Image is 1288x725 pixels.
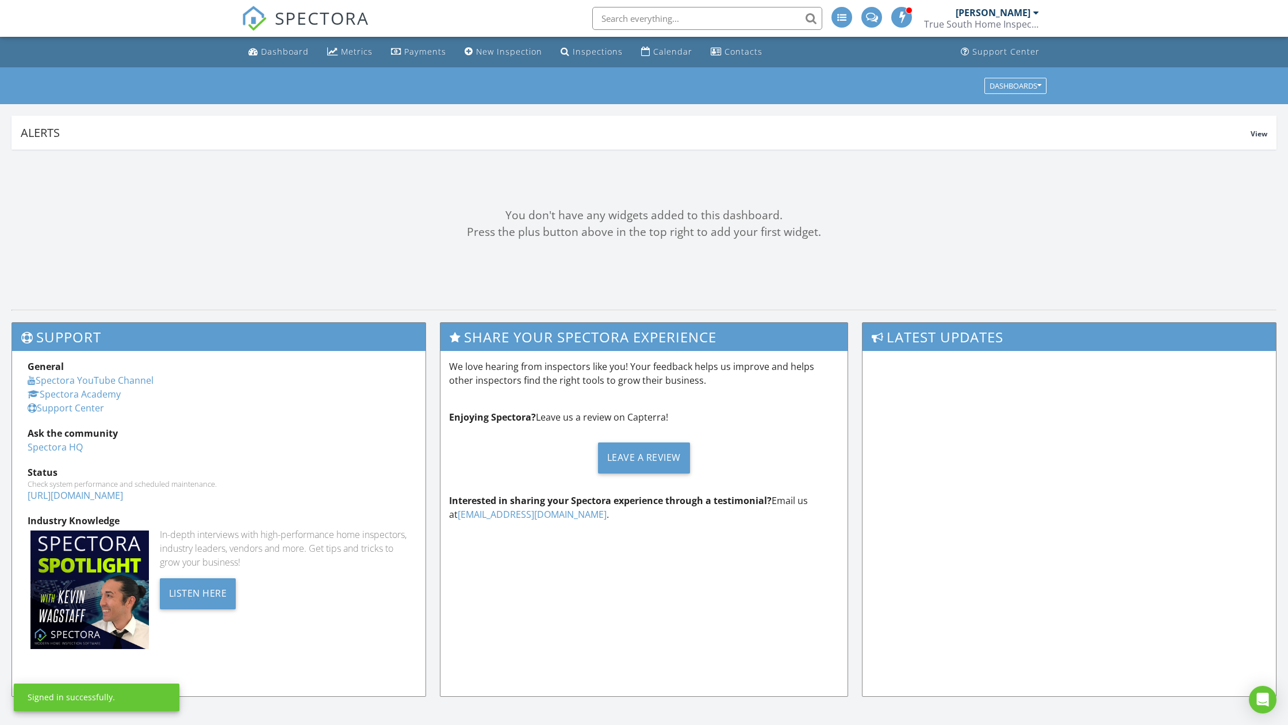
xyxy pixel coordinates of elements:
div: Press the plus button above in the top right to add your first widget. [11,224,1276,241]
h3: Latest Updates [862,323,1276,351]
div: Status [28,465,410,479]
img: Spectoraspolightmain [30,531,149,649]
div: Signed in successfully. [28,692,115,703]
a: Spectora Academy [28,388,121,400]
div: [PERSON_NAME] [956,7,1030,18]
p: Leave us a review on Capterra! [449,410,838,424]
a: [EMAIL_ADDRESS][DOMAIN_NAME] [458,508,607,521]
a: Calendar [637,41,697,63]
a: Spectora YouTube Channel [28,374,154,387]
a: Payments [386,41,451,63]
div: True South Home Inspection [924,18,1039,30]
h3: Support [12,323,425,351]
div: Industry Knowledge [28,514,410,528]
a: Spectora HQ [28,441,83,453]
a: Inspections [556,41,627,63]
div: Ask the community [28,426,410,440]
div: In-depth interviews with high-performance home inspectors, industry leaders, vendors and more. Ge... [160,528,411,569]
a: Support Center [956,41,1044,63]
a: Contacts [706,41,767,63]
div: Payments [404,46,446,57]
span: SPECTORA [275,6,369,30]
a: Listen Here [160,586,236,599]
h3: Share Your Spectora Experience [440,323,847,351]
div: Open Intercom Messenger [1249,686,1276,713]
div: Check system performance and scheduled maintenance. [28,479,410,489]
a: SPECTORA [241,16,369,40]
a: Metrics [323,41,377,63]
div: Leave a Review [598,442,690,474]
span: View [1251,129,1267,139]
img: The Best Home Inspection Software - Spectora [241,6,267,31]
div: Inspections [573,46,623,57]
div: You don't have any widgets added to this dashboard. [11,207,1276,224]
div: New Inspection [476,46,542,57]
button: Dashboards [984,78,1046,94]
div: Contacts [724,46,762,57]
strong: General [28,360,64,373]
div: Dashboards [990,82,1041,90]
div: Metrics [341,46,373,57]
p: Email us at . [449,494,838,521]
strong: Interested in sharing your Spectora experience through a testimonial? [449,494,772,507]
a: [URL][DOMAIN_NAME] [28,489,123,502]
div: Dashboard [261,46,309,57]
div: Alerts [21,125,1251,140]
strong: Enjoying Spectora? [449,411,536,423]
input: Search everything... [592,7,822,30]
a: Leave a Review [449,433,838,482]
a: Support Center [28,402,104,414]
div: Listen Here [160,578,236,609]
a: New Inspection [460,41,547,63]
p: We love hearing from inspectors like you! Your feedback helps us improve and helps other inspecto... [449,360,838,387]
a: Dashboard [244,41,313,63]
div: Calendar [653,46,692,57]
div: Support Center [972,46,1040,57]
